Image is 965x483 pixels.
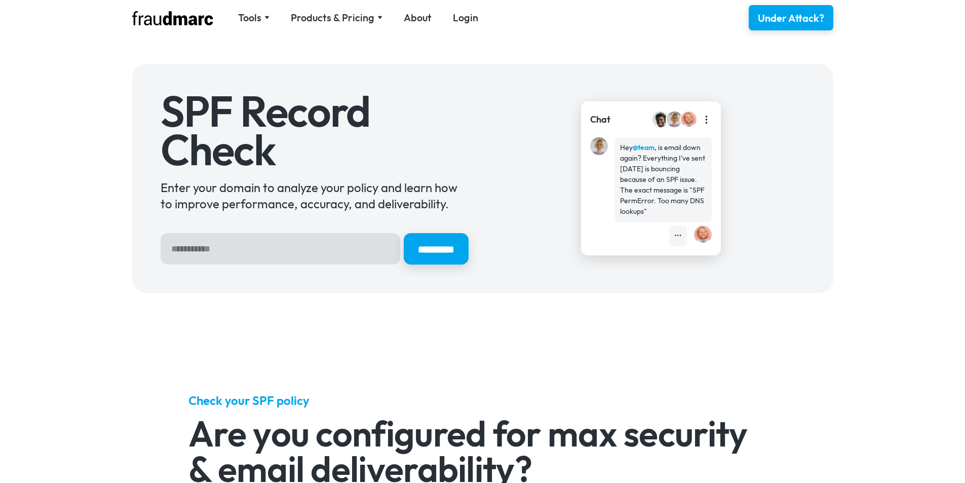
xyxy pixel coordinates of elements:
h5: Check your SPF policy [188,392,777,408]
a: Under Attack? [749,5,833,30]
div: Tools [238,11,261,25]
div: Under Attack? [758,11,824,25]
div: Enter your domain to analyze your policy and learn how to improve performance, accuracy, and deli... [161,179,469,212]
div: Hey , is email down again? Everything I've sent [DATE] is bouncing because of an SPF issue. The e... [620,142,707,217]
div: Products & Pricing [291,11,382,25]
div: Chat [590,113,610,126]
div: ••• [674,231,682,241]
div: Products & Pricing [291,11,374,25]
a: Login [453,11,478,25]
h1: SPF Record Check [161,92,469,169]
a: About [404,11,432,25]
strong: @team [633,143,654,152]
form: Hero Sign Up Form [161,233,469,265]
div: Tools [238,11,269,25]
